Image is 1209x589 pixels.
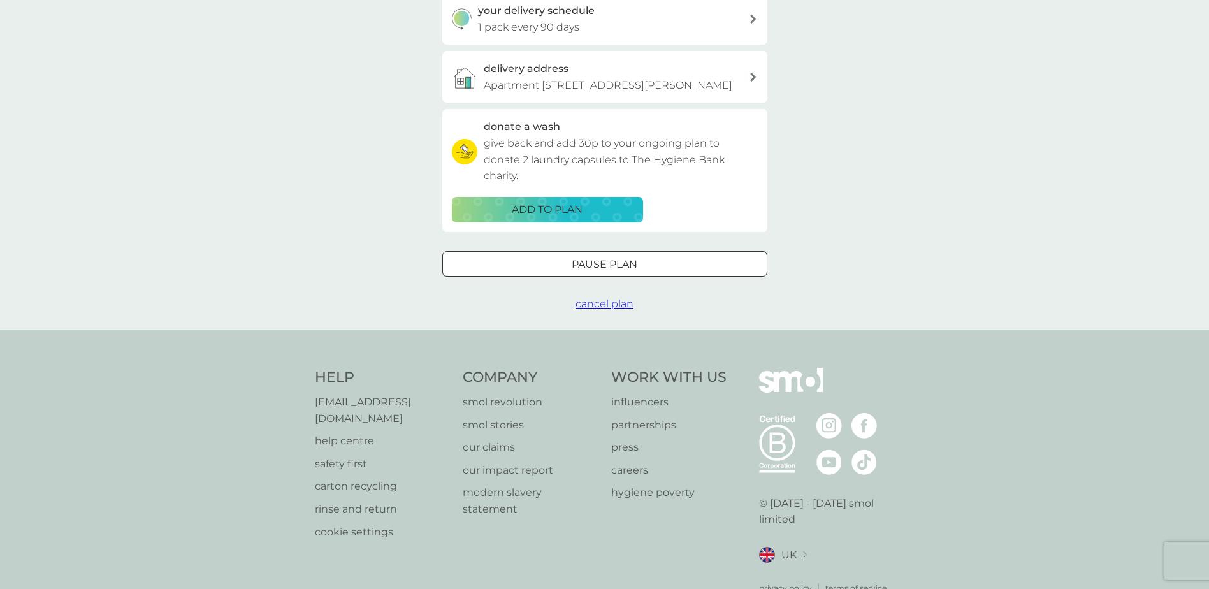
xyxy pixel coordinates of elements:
a: safety first [315,456,451,472]
p: Apartment [STREET_ADDRESS][PERSON_NAME] [484,77,732,94]
a: [EMAIL_ADDRESS][DOMAIN_NAME] [315,394,451,426]
button: cancel plan [576,296,633,312]
p: © [DATE] - [DATE] smol limited [759,495,895,528]
span: cancel plan [576,298,633,310]
h3: delivery address [484,61,568,77]
img: visit the smol Instagram page [816,413,842,439]
a: rinse and return [315,501,451,518]
a: cookie settings [315,524,451,541]
a: our claims [463,439,598,456]
a: carton recycling [315,478,451,495]
p: 1 pack every 90 days [478,19,579,36]
a: press [611,439,727,456]
h3: your delivery schedule [478,3,595,19]
img: visit the smol Youtube page [816,449,842,475]
img: UK flag [759,547,775,563]
p: give back and add 30p to your ongoing plan to donate 2 laundry capsules to The Hygiene Bank charity. [484,135,758,184]
img: visit the smol Tiktok page [851,449,877,475]
img: select a new location [803,551,807,558]
a: smol revolution [463,394,598,411]
a: influencers [611,394,727,411]
span: UK [781,547,797,564]
a: smol stories [463,417,598,433]
h4: Work With Us [611,368,727,388]
h4: Company [463,368,598,388]
a: modern slavery statement [463,484,598,517]
p: Pause plan [572,256,637,273]
a: help centre [315,433,451,449]
a: hygiene poverty [611,484,727,501]
a: careers [611,462,727,479]
a: partnerships [611,417,727,433]
h4: Help [315,368,451,388]
p: ADD TO PLAN [512,201,583,218]
a: delivery addressApartment [STREET_ADDRESS][PERSON_NAME] [442,51,767,103]
img: visit the smol Facebook page [851,413,877,439]
button: ADD TO PLAN [452,197,643,222]
a: our impact report [463,462,598,479]
button: Pause plan [442,251,767,277]
img: smol [759,368,823,411]
h3: donate a wash [484,119,560,135]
